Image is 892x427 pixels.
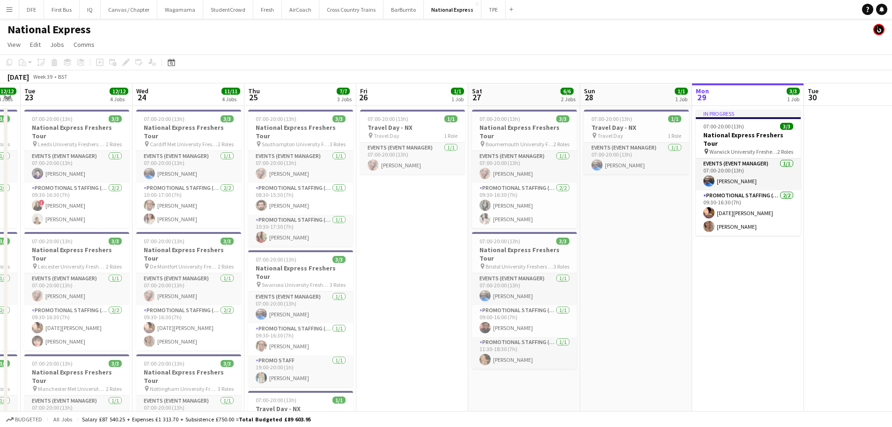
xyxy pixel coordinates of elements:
button: Wagamama [157,0,203,19]
app-card-role: Promotional Staffing (Brand Ambassadors)1/108:30-15:30 (7h)[PERSON_NAME] [248,183,353,215]
span: Travel Day [597,132,623,139]
h3: National Express Freshers Tour [24,246,129,262]
span: 2 Roles [553,141,569,148]
h3: National Express Freshers Tour [472,246,577,262]
h3: Travel Day - NX [360,123,465,132]
span: 1 Role [668,132,681,139]
span: Cardiff Met University Freshers Fair [150,141,218,148]
app-card-role: Events (Event Manager)1/107:00-20:00 (13h)[PERSON_NAME] [696,158,801,190]
app-card-role: Promotional Staffing (Brand Ambassadors)2/209:30-16:30 (7h)[PERSON_NAME][PERSON_NAME] [472,183,577,228]
button: StudentCrowd [203,0,253,19]
span: 3/3 [787,88,800,95]
app-job-card: In progress07:00-20:00 (13h)3/3National Express Freshers Tour Warwick University Freshers Fair2 R... [696,110,801,236]
span: 3/3 [332,256,346,263]
span: 3/3 [109,360,122,367]
span: ! [39,200,44,205]
button: Budgeted [5,414,44,425]
span: 23 [23,92,35,103]
span: 1 Role [444,132,457,139]
span: View [7,40,21,49]
span: Tue [808,87,818,95]
span: 11/11 [221,88,240,95]
span: 07:00-20:00 (13h) [32,360,73,367]
app-job-card: 07:00-20:00 (13h)3/3National Express Freshers Tour Southampton University Freshers Fair3 RolesEve... [248,110,353,247]
span: 07:00-20:00 (13h) [144,115,184,122]
app-job-card: 07:00-20:00 (13h)3/3National Express Freshers Tour Leeds University Freshers Fair2 RolesEvents (E... [24,110,129,228]
span: 3 Roles [330,281,346,288]
span: 3/3 [109,115,122,122]
span: 1/1 [675,88,688,95]
button: Cross Country Trains [319,0,383,19]
button: Fresh [253,0,282,19]
div: 07:00-20:00 (13h)1/1Travel Day - NX Travel Day1 RoleEvents (Event Manager)1/107:00-20:00 (13h)[PE... [584,110,689,174]
a: View [4,38,24,51]
app-job-card: 07:00-20:00 (13h)3/3National Express Freshers Tour Leicester University Freshers Fair2 RolesEvent... [24,232,129,351]
span: 07:00-20:00 (13h) [256,115,296,122]
app-card-role: Promotional Staffing (Brand Ambassadors)1/109:30-16:30 (7h)[PERSON_NAME] [248,323,353,355]
span: Swansea University Freshers Fair [262,281,330,288]
span: 3/3 [332,115,346,122]
span: 3/3 [556,115,569,122]
span: Travel Day [374,132,399,139]
h3: National Express Freshers Tour [248,123,353,140]
span: Sat [472,87,482,95]
span: Week 39 [31,73,54,80]
app-job-card: 07:00-20:00 (13h)3/3National Express Freshers Tour Swansea University Freshers Fair3 RolesEvents ... [248,250,353,387]
a: Jobs [46,38,68,51]
button: AirCoach [282,0,319,19]
span: 2 Roles [106,141,122,148]
span: 2 Roles [106,263,122,270]
span: Nottingham University Freshers Fair [150,385,218,392]
button: Canvas / Chapter [101,0,157,19]
div: 07:00-20:00 (13h)3/3National Express Freshers Tour Cardiff Met University Freshers Fair2 RolesEve... [136,110,241,228]
span: 07:00-20:00 (13h) [144,360,184,367]
span: Comms [74,40,95,49]
h3: National Express Freshers Tour [472,123,577,140]
h3: National Express Freshers Tour [24,123,129,140]
h3: National Express Freshers Tour [24,368,129,385]
app-card-role: Events (Event Manager)1/107:00-20:00 (13h)[PERSON_NAME] [584,142,689,174]
span: Leeds University Freshers Fair [38,141,106,148]
span: 3/3 [556,238,569,245]
span: Total Budgeted £89 603.95 [239,416,311,423]
h3: National Express Freshers Tour [248,264,353,281]
span: 26 [359,92,368,103]
app-job-card: 07:00-20:00 (13h)1/1Travel Day - NX Travel Day1 RoleEvents (Event Manager)1/107:00-20:00 (13h)[PE... [360,110,465,174]
app-card-role: Promotional Staffing (Brand Ambassadors)1/110:30-17:30 (7h)[PERSON_NAME] [248,215,353,247]
app-card-role: Events (Event Manager)1/107:00-20:00 (13h)[PERSON_NAME] [136,151,241,183]
div: BST [58,73,67,80]
h3: Travel Day - NX [248,405,353,413]
button: TPE [481,0,506,19]
div: 07:00-20:00 (13h)3/3National Express Freshers Tour Bristol University Freshers Fair3 RolesEvents ... [472,232,577,369]
span: 07:00-20:00 (13h) [703,123,744,130]
span: 07:00-20:00 (13h) [368,115,408,122]
h3: National Express Freshers Tour [136,246,241,262]
span: 3/3 [780,123,793,130]
span: Budgeted [15,416,42,423]
span: Jobs [50,40,64,49]
span: Manchester Met University Freshers Fair [38,385,106,392]
app-card-role: Events (Event Manager)1/107:00-20:00 (13h)[PERSON_NAME] [136,273,241,305]
span: 07:00-20:00 (13h) [144,238,184,245]
app-card-role: Events (Event Manager)1/107:00-20:00 (13h)[PERSON_NAME] [248,151,353,183]
span: 2 Roles [218,263,234,270]
span: 1/1 [451,88,464,95]
span: 2 Roles [218,141,234,148]
span: Fri [360,87,368,95]
span: 3 Roles [218,385,234,392]
div: 1 Job [787,96,799,103]
button: National Express [424,0,481,19]
app-card-role: Promotional Staffing (Brand Ambassadors)2/209:30-16:30 (7h)![PERSON_NAME][PERSON_NAME] [24,183,129,228]
app-card-role: Promotional Staffing (Brand Ambassadors)2/209:30-16:30 (7h)[DATE][PERSON_NAME][PERSON_NAME] [696,190,801,236]
span: 1/1 [668,115,681,122]
span: Thu [248,87,260,95]
span: 30 [806,92,818,103]
span: Bristol University Freshers Fair [486,263,553,270]
div: 4 Jobs [110,96,128,103]
button: BarBurrito [383,0,424,19]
